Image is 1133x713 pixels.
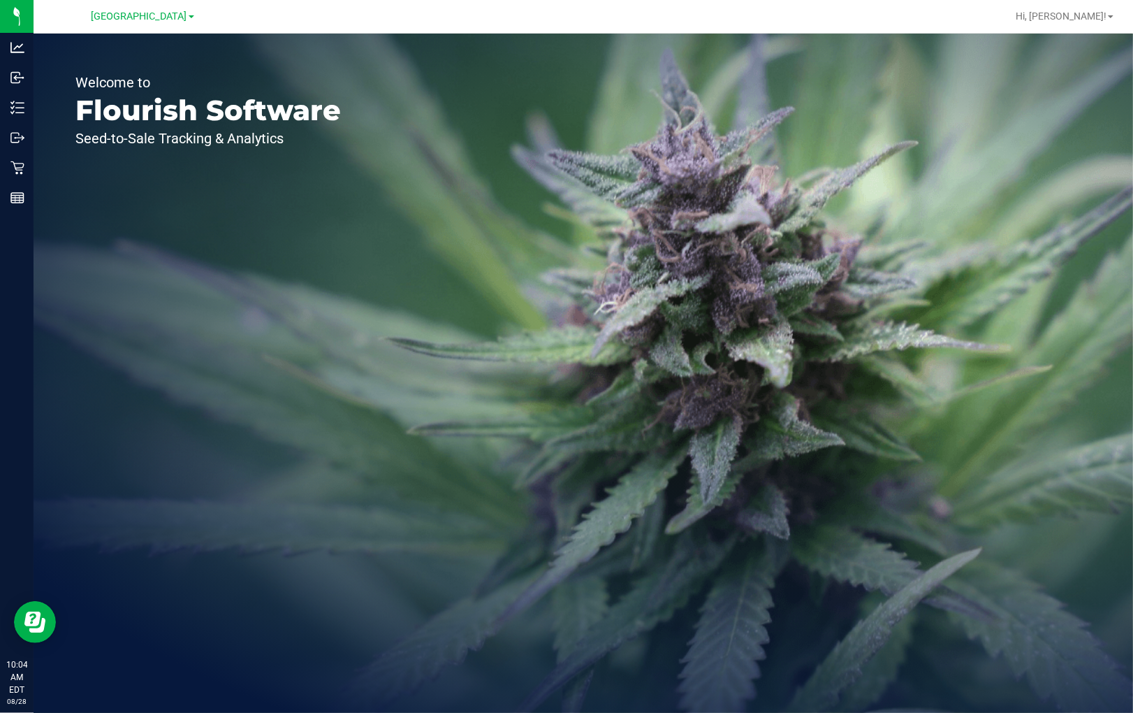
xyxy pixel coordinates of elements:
span: Hi, [PERSON_NAME]! [1016,10,1106,22]
p: 10:04 AM EDT [6,658,27,696]
p: 08/28 [6,696,27,707]
inline-svg: Outbound [10,131,24,145]
inline-svg: Inventory [10,101,24,115]
iframe: Resource center [14,601,56,643]
inline-svg: Reports [10,191,24,205]
inline-svg: Retail [10,161,24,175]
p: Welcome to [75,75,341,89]
span: [GEOGRAPHIC_DATA] [92,10,187,22]
inline-svg: Analytics [10,41,24,55]
p: Flourish Software [75,96,341,124]
inline-svg: Inbound [10,71,24,85]
p: Seed-to-Sale Tracking & Analytics [75,131,341,145]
